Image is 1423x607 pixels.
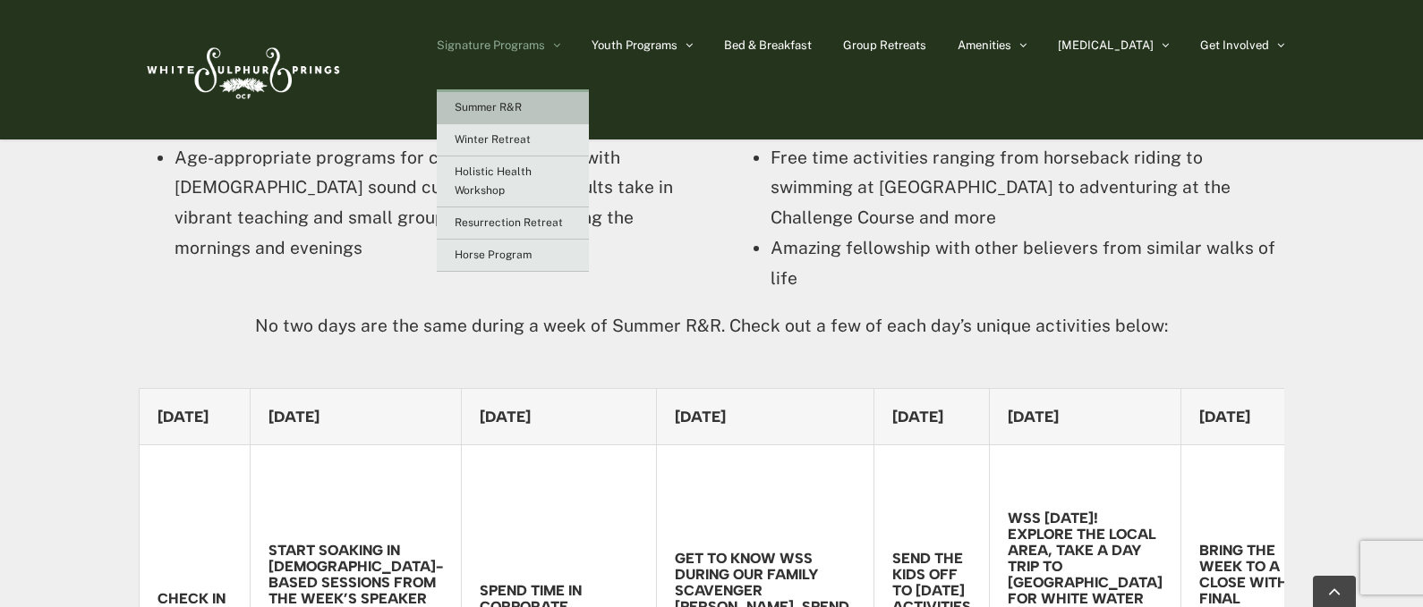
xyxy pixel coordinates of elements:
span: Winter Retreat [455,133,531,146]
p: No two days are the same during a week of Summer R&R. Check out a few of each day’s unique activi... [139,311,1284,341]
li: Age-appropriate programs for children and teens with [DEMOGRAPHIC_DATA] sound curriculum while ad... [175,143,688,264]
span: Get Involved [1200,39,1269,51]
a: Holistic Health Workshop [437,156,589,207]
span: Bed & Breakfast [724,39,812,51]
span: Youth Programs [592,39,677,51]
a: Summer R&R [437,92,589,124]
span: Summer R&R [455,101,522,114]
a: Horse Program [437,240,589,272]
span: Signature Programs [437,39,545,51]
strong: [DATE] [268,408,320,426]
span: Group Retreats [843,39,926,51]
strong: [DATE] [480,408,531,426]
span: [MEDICAL_DATA] [1058,39,1154,51]
li: Free time activities ranging from horseback riding to swimming at [GEOGRAPHIC_DATA] to adventurin... [771,143,1284,233]
span: Horse Program [455,249,532,261]
strong: [DATE] [158,408,209,426]
strong: [DATE] [1008,408,1059,426]
strong: [DATE] [1199,408,1250,426]
strong: [DATE] [675,408,726,426]
img: White Sulphur Springs Logo [139,28,345,112]
a: Resurrection Retreat [437,207,589,240]
li: Amazing fellowship with other believers from similar walks of life [771,233,1284,294]
span: Resurrection Retreat [455,216,563,229]
a: Winter Retreat [437,124,589,156]
span: Holistic Health Workshop [455,165,532,197]
span: Amenities [958,39,1011,51]
strong: [DATE] [892,408,943,426]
